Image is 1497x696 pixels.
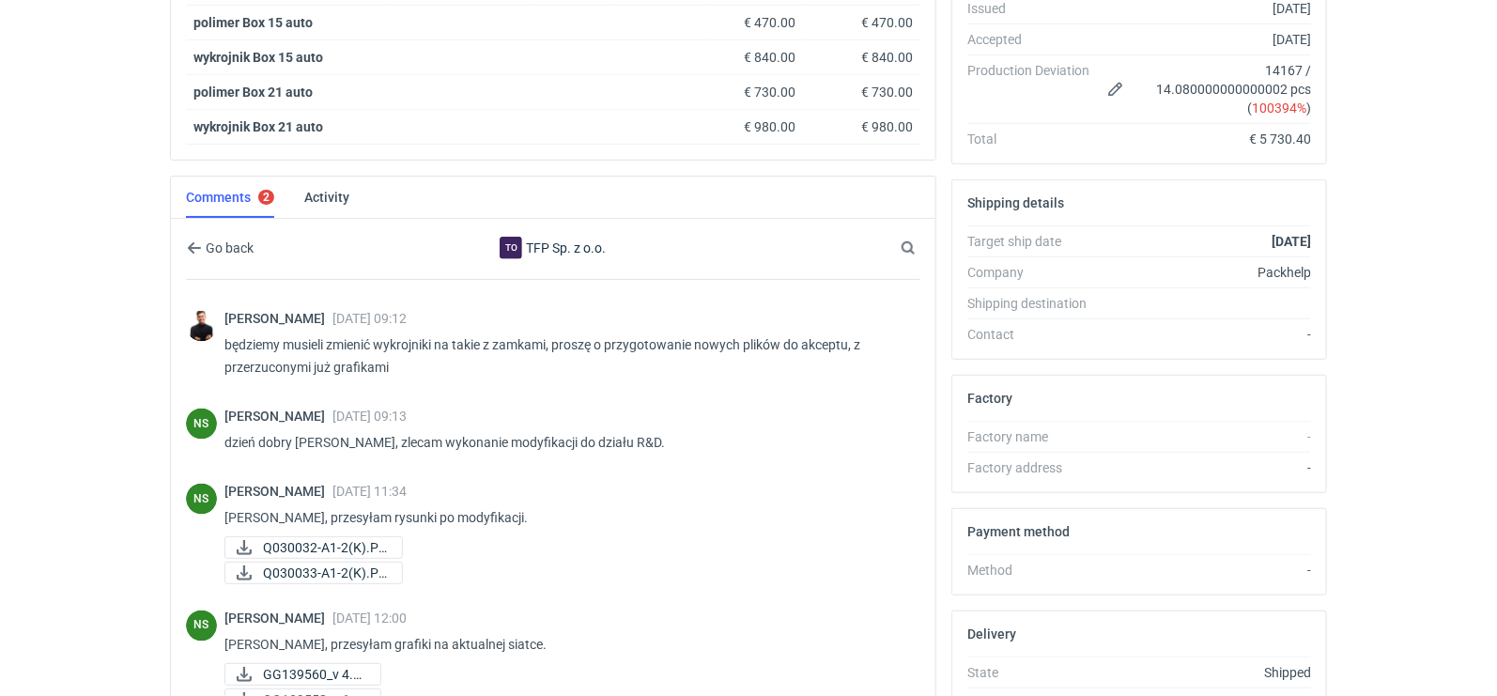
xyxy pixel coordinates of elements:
[186,409,217,440] figcaption: NS
[224,333,905,379] p: będziemy musieli zmienić wykrojniki na takie z zamkami, proszę o przygotowanie nowych plików do a...
[186,484,217,515] div: Natalia Stępak
[967,195,1064,210] h2: Shipping details
[810,13,913,32] div: € 470.00
[967,61,1104,117] div: Production Deviation
[967,30,1104,49] div: Accepted
[1104,78,1127,101] button: Edit production Deviation
[224,611,332,626] span: [PERSON_NAME]
[193,50,323,65] strong: wykrojnik Box 15 auto
[810,117,913,136] div: € 980.00
[202,241,254,255] span: Go back
[224,311,332,326] span: [PERSON_NAME]
[186,237,255,259] button: Go back
[967,626,1016,642] h2: Delivery
[897,237,957,259] input: Search
[1104,458,1311,477] div: -
[186,311,217,342] img: Tomasz Kubiak
[967,263,1104,282] div: Company
[186,611,217,642] div: Natalia Stępak
[193,15,313,30] strong: polimer Box 15 auto
[193,119,323,134] strong: wykrojnik Box 21 auto
[332,311,407,326] span: [DATE] 09:12
[967,458,1104,477] div: Factory address
[1104,325,1311,344] div: -
[810,83,913,101] div: € 730.00
[263,537,387,558] span: Q030032-A1-2(K).PDF
[1104,130,1311,148] div: € 5 730.40
[224,663,381,686] a: GG139560_v 4.pdf
[186,611,217,642] figcaption: NS
[500,237,522,259] div: TFP Sp. z o.o.
[224,562,403,584] a: Q030033-A1-2(K).PDF
[224,484,332,499] span: [PERSON_NAME]
[717,83,795,101] div: € 730.00
[967,294,1104,313] div: Shipping destination
[224,409,332,424] span: [PERSON_NAME]
[186,484,217,515] figcaption: NS
[1104,561,1311,580] div: -
[967,663,1104,682] div: State
[967,325,1104,344] div: Contact
[1104,30,1311,49] div: [DATE]
[967,427,1104,446] div: Factory name
[224,633,905,656] p: [PERSON_NAME], przesyłam grafiki na aktualnej siatce.
[193,85,313,100] strong: polimer Box 21 auto
[263,664,365,685] span: GG139560_v 4.pdf
[717,117,795,136] div: € 980.00
[186,177,274,218] a: Comments2
[1104,663,1311,682] div: Shipped
[717,48,795,67] div: € 840.00
[1131,61,1311,117] span: 14167 / 14.080000000000002 pcs ( )
[263,563,387,583] span: Q030033-A1-2(K).PDF
[967,524,1070,539] h2: Payment method
[500,237,522,259] figcaption: To
[967,232,1104,251] div: Target ship date
[1104,427,1311,446] div: -
[263,191,270,204] div: 2
[1272,234,1311,249] strong: [DATE]
[332,484,407,499] span: [DATE] 11:34
[967,391,1012,406] h2: Factory
[717,13,795,32] div: € 470.00
[224,506,905,529] p: [PERSON_NAME], przesyłam rysunki po modyfikacji.
[1104,263,1311,282] div: Packhelp
[332,611,407,626] span: [DATE] 12:00
[810,48,913,67] div: € 840.00
[224,536,403,559] a: Q030032-A1-2(K).PDF
[332,409,407,424] span: [DATE] 09:13
[304,177,349,218] a: Activity
[967,561,1104,580] div: Method
[186,409,217,440] div: Natalia Stępak
[399,237,707,259] div: TFP Sp. z o.o.
[224,431,905,454] p: dzień dobry [PERSON_NAME], zlecam wykonanie modyfikacji do działu R&D.
[967,130,1104,148] div: Total
[1252,101,1306,116] span: 100394%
